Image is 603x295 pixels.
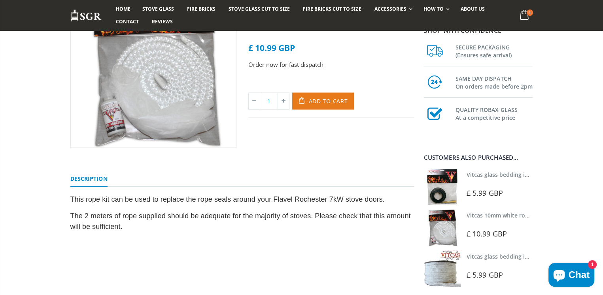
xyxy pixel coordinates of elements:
a: Home [110,3,136,15]
span: Reviews [152,18,173,25]
a: Fire Bricks [181,3,221,15]
span: How To [423,6,444,12]
button: Add to Cart [292,93,354,110]
a: Contact [110,15,145,28]
h3: QUALITY ROBAX GLASS At a competitive price [455,104,533,122]
span: Add to Cart [309,97,348,105]
a: About us [455,3,491,15]
inbox-online-store-chat: Shopify online store chat [546,263,597,289]
span: Stove Glass Cut To Size [229,6,290,12]
a: Stove Glass Cut To Size [223,3,296,15]
p: Order now for fast dispatch [248,60,414,69]
a: 1 [516,8,533,23]
a: Stove Glass [136,3,180,15]
h3: SAME DAY DISPATCH On orders made before 2pm [455,73,533,91]
a: Reviews [146,15,179,28]
span: 1 [527,9,533,16]
span: £ 10.99 GBP [467,229,507,238]
span: Home [116,6,130,12]
span: Contact [116,18,139,25]
span: £ 10.99 GBP [248,42,295,53]
div: Customers also purchased... [423,155,533,161]
span: Stove Glass [142,6,174,12]
span: About us [461,6,485,12]
span: £ 5.99 GBP [467,188,503,198]
a: Description [70,171,108,187]
img: Stove Glass Replacement [70,9,102,22]
img: Vitcas white rope, glue and gloves kit 10mm [423,209,460,246]
a: Accessories [368,3,416,15]
img: Vitcas stove glass bedding in tape [423,250,460,287]
span: Fire Bricks [187,6,215,12]
a: How To [418,3,454,15]
span: This rope kit can be used to replace the rope seals around your Flavel Rochester 7kW stove doors. [70,195,385,203]
img: Vitcas stove glass bedding in tape [423,168,460,205]
span: £ 5.99 GBP [467,270,503,280]
span: The 2 meters of rope supplied should be adequate for the majority of stoves. Please check that th... [70,212,411,231]
a: Fire Bricks Cut To Size [297,3,367,15]
span: Accessories [374,6,406,12]
h3: SECURE PACKAGING (Ensures safe arrival) [455,42,533,59]
span: Fire Bricks Cut To Size [303,6,361,12]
